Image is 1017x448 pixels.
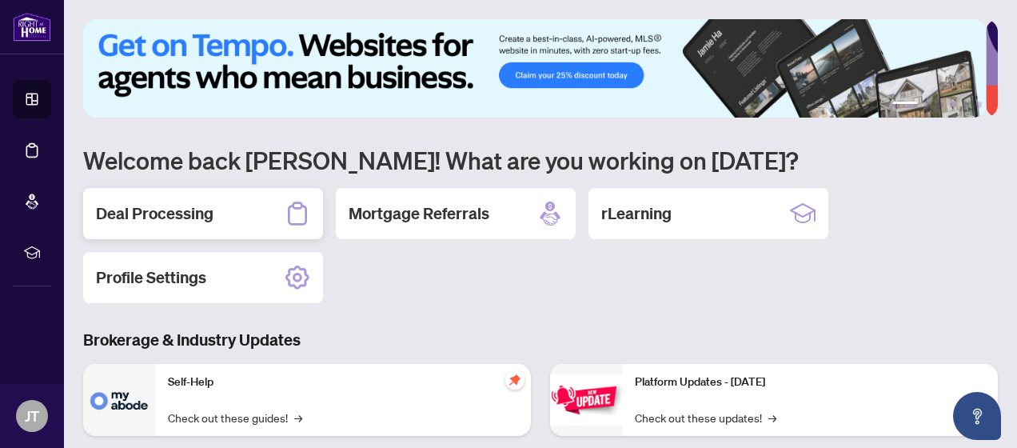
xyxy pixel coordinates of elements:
p: Self-Help [168,374,518,391]
h2: rLearning [601,202,672,225]
h1: Welcome back [PERSON_NAME]! What are you working on [DATE]? [83,145,998,175]
span: JT [25,405,39,427]
button: 2 [924,102,931,108]
h2: Profile Settings [96,266,206,289]
button: 5 [963,102,969,108]
img: Self-Help [83,364,155,436]
a: Check out these updates!→ [635,409,776,426]
span: → [294,409,302,426]
h3: Brokerage & Industry Updates [83,329,998,351]
button: Open asap [953,392,1001,440]
span: pushpin [505,370,524,390]
p: Platform Updates - [DATE] [635,374,985,391]
span: → [768,409,776,426]
h2: Mortgage Referrals [349,202,489,225]
button: 3 [937,102,943,108]
button: 4 [950,102,956,108]
img: Platform Updates - June 23, 2025 [550,374,622,425]
a: Check out these guides!→ [168,409,302,426]
button: 6 [975,102,982,108]
button: 1 [892,102,918,108]
img: Slide 0 [83,19,986,118]
img: logo [13,12,51,42]
h2: Deal Processing [96,202,213,225]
